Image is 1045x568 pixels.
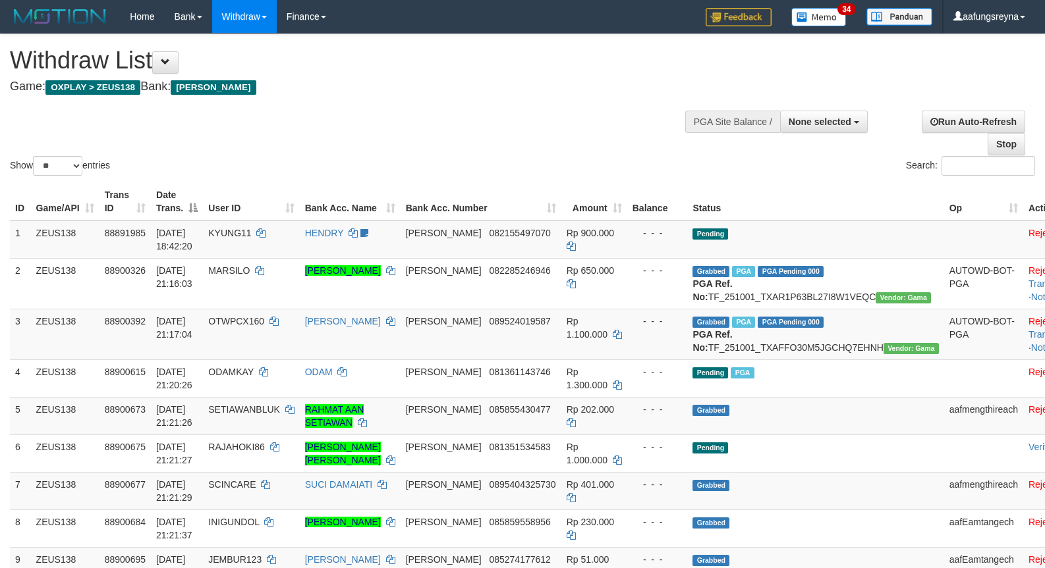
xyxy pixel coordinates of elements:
[10,220,31,259] td: 1
[208,367,254,377] span: ODAMKAY
[567,316,607,340] span: Rp 1.100.000
[105,228,146,238] span: 88891985
[31,183,99,220] th: Game/API: activate to sort column ascending
[105,554,146,565] span: 88900695
[944,397,1023,434] td: aafmengthireach
[31,309,99,359] td: ZEUS138
[300,183,401,220] th: Bank Acc. Name: activate to sort column ascending
[208,265,250,276] span: MARSILO
[105,265,146,276] span: 88900326
[567,554,609,565] span: Rp 51.000
[692,228,728,240] span: Pending
[633,403,683,416] div: - - -
[489,265,550,276] span: Copy 082285246946 to clipboard
[884,343,939,354] span: Vendor URL: https://trx31.1velocity.biz
[692,367,728,378] span: Pending
[406,367,482,377] span: [PERSON_NAME]
[489,404,550,415] span: Copy 085855430477 to clipboard
[305,316,381,326] a: [PERSON_NAME]
[633,478,683,491] div: - - -
[406,228,482,238] span: [PERSON_NAME]
[633,226,683,240] div: - - -
[406,265,482,276] span: [PERSON_NAME]
[31,434,99,472] td: ZEUS138
[10,509,31,547] td: 8
[10,472,31,509] td: 7
[305,554,381,565] a: [PERSON_NAME]
[692,442,728,453] span: Pending
[944,509,1023,547] td: aafEamtangech
[305,265,381,276] a: [PERSON_NAME]
[692,317,729,328] span: Grabbed
[208,316,264,326] span: OTWPCX160
[406,479,482,490] span: [PERSON_NAME]
[171,80,256,95] span: [PERSON_NAME]
[692,405,729,416] span: Grabbed
[31,472,99,509] td: ZEUS138
[944,183,1023,220] th: Op: activate to sort column ascending
[406,316,482,326] span: [PERSON_NAME]
[489,228,550,238] span: Copy 082155497070 to clipboard
[208,479,256,490] span: SCINCARE
[156,367,192,390] span: [DATE] 21:20:26
[31,220,99,259] td: ZEUS138
[791,8,847,26] img: Button%20Memo.svg
[10,434,31,472] td: 6
[31,258,99,309] td: ZEUS138
[944,258,1023,309] td: AUTOWD-BOT-PGA
[156,517,192,540] span: [DATE] 21:21:37
[567,404,614,415] span: Rp 202.000
[567,517,614,527] span: Rp 230.000
[906,156,1035,176] label: Search:
[10,47,683,74] h1: Withdraw List
[922,111,1025,133] a: Run Auto-Refresh
[208,404,280,415] span: SETIAWANBLUK
[567,228,614,238] span: Rp 900.000
[10,258,31,309] td: 2
[692,517,729,529] span: Grabbed
[567,479,614,490] span: Rp 401.000
[687,258,944,309] td: TF_251001_TXAR1P63BL27I8W1VEQC
[208,554,262,565] span: JEMBUR123
[687,183,944,220] th: Status
[10,397,31,434] td: 5
[151,183,203,220] th: Date Trans.: activate to sort column descending
[305,517,381,527] a: [PERSON_NAME]
[692,266,729,277] span: Grabbed
[876,292,931,303] span: Vendor URL: https://trx31.1velocity.biz
[489,517,550,527] span: Copy 085859558956 to clipboard
[692,480,729,491] span: Grabbed
[692,555,729,566] span: Grabbed
[489,442,550,452] span: Copy 081351534583 to clipboard
[105,367,146,377] span: 88900615
[208,442,265,452] span: RAJAHOKI86
[866,8,932,26] img: panduan.png
[633,315,683,328] div: - - -
[31,397,99,434] td: ZEUS138
[627,183,688,220] th: Balance
[305,228,344,238] a: HENDRY
[633,553,683,566] div: - - -
[633,440,683,453] div: - - -
[567,367,607,390] span: Rp 1.300.000
[489,479,555,490] span: Copy 0895404325730 to clipboard
[731,367,754,378] span: Marked by aafchomsokheang
[105,404,146,415] span: 88900673
[31,359,99,397] td: ZEUS138
[10,309,31,359] td: 3
[944,472,1023,509] td: aafmengthireach
[988,133,1025,155] a: Stop
[789,116,851,127] span: None selected
[489,554,550,565] span: Copy 085274177612 to clipboard
[10,359,31,397] td: 4
[732,266,755,277] span: Marked by aafchomsokheang
[401,183,561,220] th: Bank Acc. Number: activate to sort column ascending
[944,309,1023,359] td: AUTOWD-BOT-PGA
[45,80,140,95] span: OXPLAY > ZEUS138
[105,517,146,527] span: 88900684
[305,367,333,377] a: ODAM
[33,156,82,176] select: Showentries
[567,442,607,465] span: Rp 1.000.000
[692,329,732,353] b: PGA Ref. No:
[561,183,627,220] th: Amount: activate to sort column ascending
